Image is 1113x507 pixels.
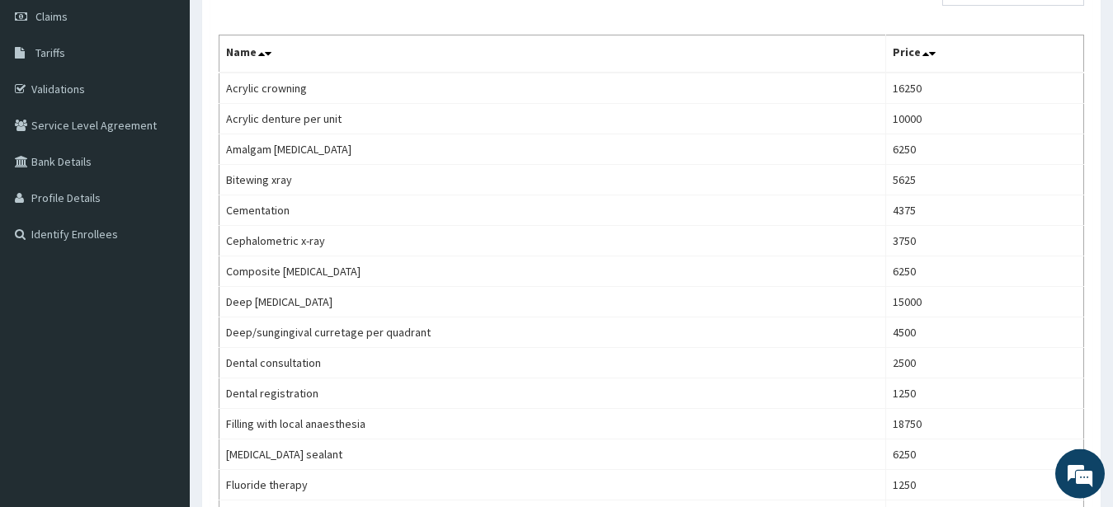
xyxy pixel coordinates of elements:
td: Acrylic crowning [219,73,886,104]
td: 1250 [886,470,1084,500]
td: 3750 [886,226,1084,256]
td: [MEDICAL_DATA] sealant [219,439,886,470]
td: 6250 [886,439,1084,470]
td: Filling with local anaesthesia [219,409,886,439]
td: Composite [MEDICAL_DATA] [219,256,886,287]
span: Claims [35,9,68,24]
td: Deep/sungingival curretage per quadrant [219,317,886,348]
td: Dental registration [219,378,886,409]
td: 15000 [886,287,1084,317]
td: 18750 [886,409,1084,439]
th: Price [886,35,1084,73]
td: 10000 [886,104,1084,134]
td: 4375 [886,195,1084,226]
td: 1250 [886,378,1084,409]
td: Fluoride therapy [219,470,886,500]
td: Acrylic denture per unit [219,104,886,134]
td: Dental consultation [219,348,886,378]
td: Amalgam [MEDICAL_DATA] [219,134,886,165]
td: Deep [MEDICAL_DATA] [219,287,886,317]
td: Cementation [219,195,886,226]
td: 2500 [886,348,1084,378]
th: Name [219,35,886,73]
td: 5625 [886,165,1084,195]
td: 16250 [886,73,1084,104]
span: Tariffs [35,45,65,60]
td: Cephalometric x-ray [219,226,886,256]
td: Bitewing xray [219,165,886,195]
td: 6250 [886,256,1084,287]
td: 4500 [886,317,1084,348]
td: 6250 [886,134,1084,165]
